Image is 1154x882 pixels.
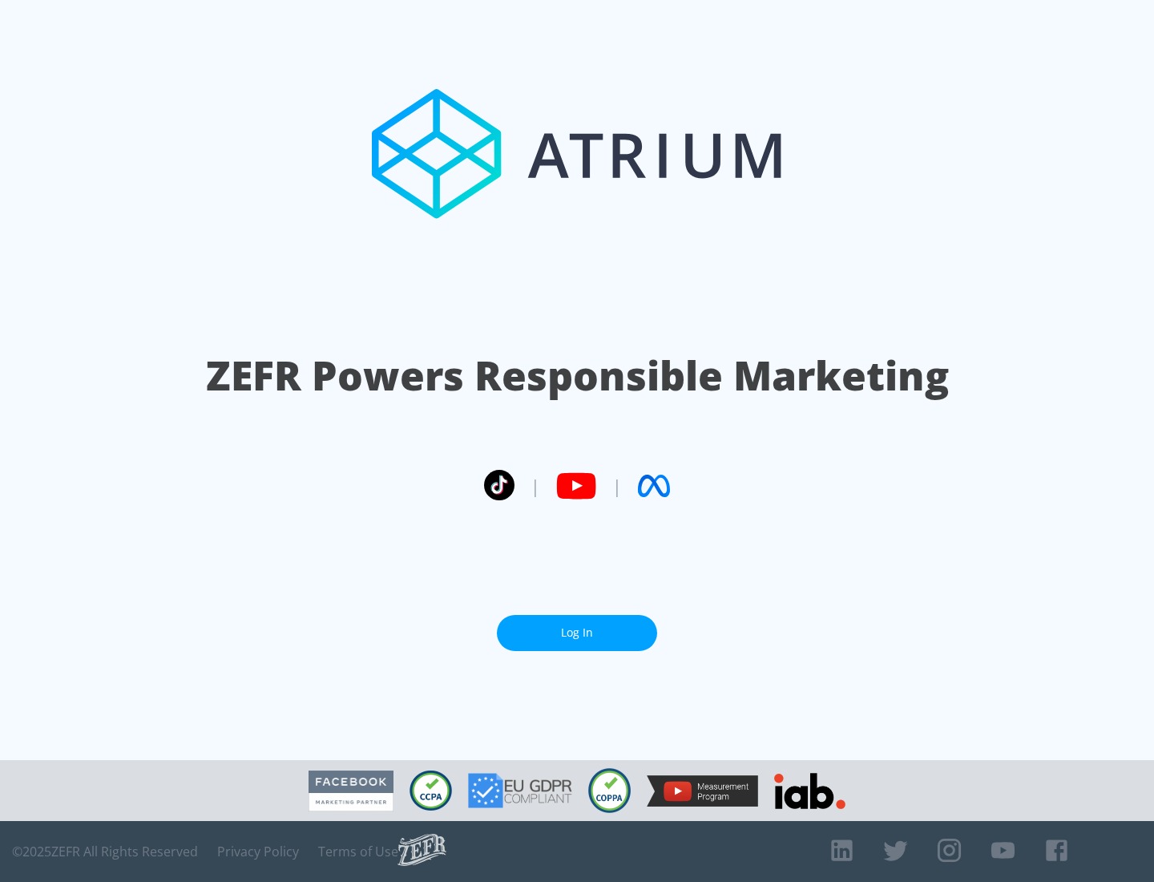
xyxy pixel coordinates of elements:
img: IAB [774,773,845,809]
a: Privacy Policy [217,844,299,860]
span: | [531,474,540,498]
a: Terms of Use [318,844,398,860]
span: © 2025 ZEFR All Rights Reserved [12,844,198,860]
span: | [612,474,622,498]
img: CCPA Compliant [410,771,452,811]
img: Facebook Marketing Partner [309,771,393,811]
h1: ZEFR Powers Responsible Marketing [206,348,949,403]
img: YouTube Measurement Program [647,775,758,807]
a: Log In [497,615,657,651]
img: COPPA Compliant [588,768,631,813]
img: GDPR Compliant [468,773,572,808]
